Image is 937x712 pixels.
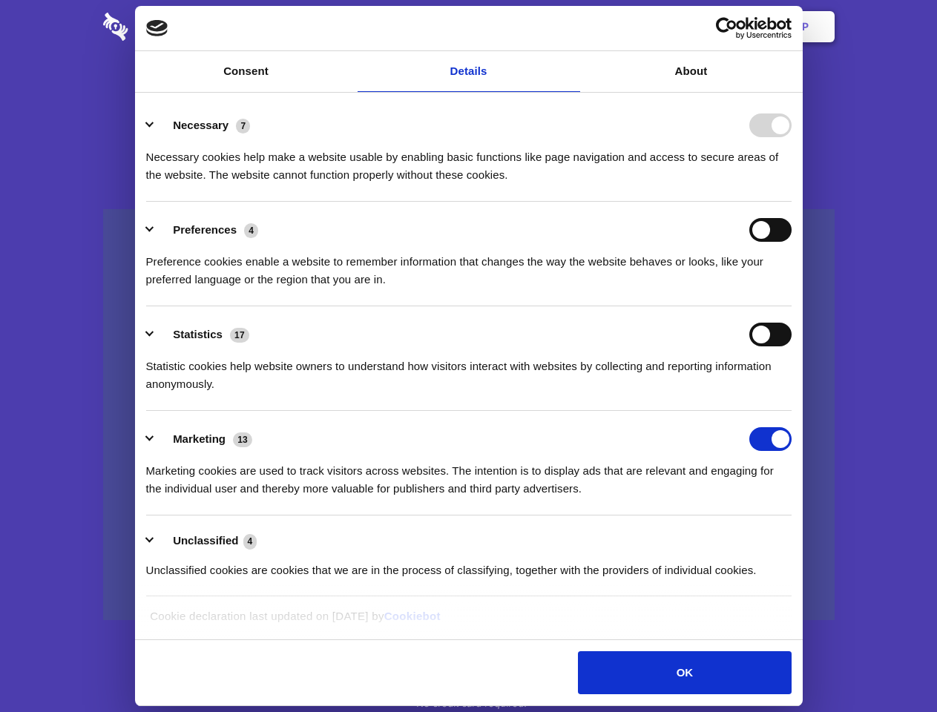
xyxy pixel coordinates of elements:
img: logo [146,20,168,36]
button: Marketing (13) [146,427,262,451]
span: 4 [244,223,258,238]
span: 7 [236,119,250,133]
div: Marketing cookies are used to track visitors across websites. The intention is to display ads tha... [146,451,792,498]
button: Statistics (17) [146,323,259,346]
a: Wistia video thumbnail [103,209,835,621]
span: 13 [233,432,252,447]
h4: Auto-redaction of sensitive data, encrypted data sharing and self-destructing private chats. Shar... [103,135,835,184]
label: Necessary [173,119,229,131]
span: 17 [230,328,249,343]
button: Necessary (7) [146,113,260,137]
button: Preferences (4) [146,218,268,242]
a: Usercentrics Cookiebot - opens in a new window [662,17,792,39]
a: Cookiebot [384,610,441,622]
div: Preference cookies enable a website to remember information that changes the way the website beha... [146,242,792,289]
img: logo-wordmark-white-trans-d4663122ce5f474addd5e946df7df03e33cb6a1c49d2221995e7729f52c070b2.svg [103,13,230,41]
a: About [580,51,803,92]
div: Cookie declaration last updated on [DATE] by [139,607,798,636]
a: Pricing [435,4,500,50]
label: Statistics [173,328,223,340]
a: Contact [602,4,670,50]
a: Consent [135,51,358,92]
button: OK [578,651,791,694]
div: Statistic cookies help website owners to understand how visitors interact with websites by collec... [146,346,792,393]
span: 4 [243,534,257,549]
a: Details [358,51,580,92]
label: Preferences [173,223,237,236]
label: Marketing [173,432,226,445]
a: Login [673,4,737,50]
div: Unclassified cookies are cookies that we are in the process of classifying, together with the pro... [146,550,792,579]
button: Unclassified (4) [146,532,266,550]
h1: Eliminate Slack Data Loss. [103,67,835,120]
iframe: Drift Widget Chat Controller [863,638,919,694]
div: Necessary cookies help make a website usable by enabling basic functions like page navigation and... [146,137,792,184]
